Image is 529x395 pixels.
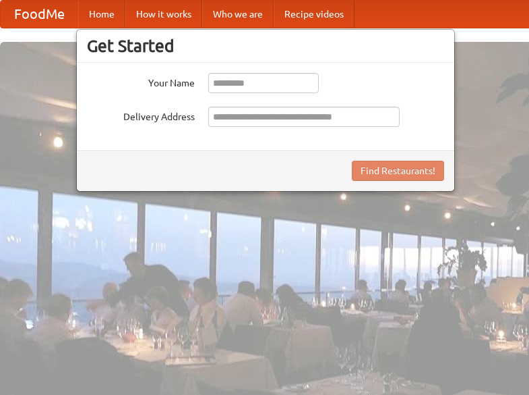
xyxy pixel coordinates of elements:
[87,73,195,90] label: Your Name
[87,107,195,124] label: Delivery Address
[1,1,78,28] a: FoodMe
[87,36,444,56] h3: Get Started
[352,161,444,181] button: Find Restaurants!
[274,1,354,28] a: Recipe videos
[202,1,274,28] a: Who we are
[125,1,202,28] a: How it works
[78,1,125,28] a: Home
